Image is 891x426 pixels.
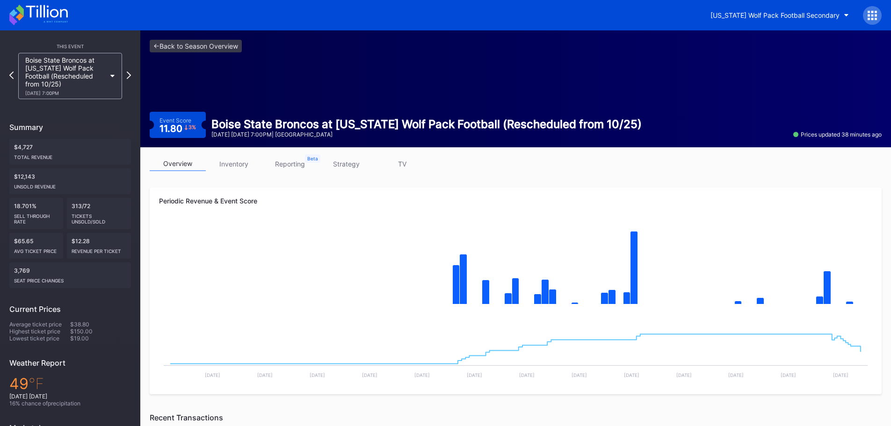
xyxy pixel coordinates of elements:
text: [DATE] [362,372,377,378]
div: 3,769 [9,262,131,288]
text: [DATE] [728,372,744,378]
a: TV [374,157,430,171]
div: Sell Through Rate [14,209,58,224]
svg: Chart title [159,315,872,385]
a: strategy [318,157,374,171]
a: overview [150,157,206,171]
text: [DATE] [310,372,325,378]
text: [DATE] [414,372,430,378]
div: [DATE] [DATE] 7:00PM | [GEOGRAPHIC_DATA] [211,131,642,138]
div: $150.00 [70,328,131,335]
div: $38.80 [70,321,131,328]
button: [US_STATE] Wolf Pack Football Secondary [703,7,856,24]
div: seat price changes [14,274,126,283]
div: Highest ticket price [9,328,70,335]
div: $65.65 [9,233,63,259]
div: Avg ticket price [14,245,58,254]
div: Recent Transactions [150,413,882,422]
div: Revenue per ticket [72,245,127,254]
div: $4,727 [9,139,131,165]
div: Lowest ticket price [9,335,70,342]
div: Prices updated 38 minutes ago [793,131,882,138]
a: inventory [206,157,262,171]
a: reporting [262,157,318,171]
div: 18.701% [9,198,63,229]
text: [DATE] [572,372,587,378]
text: [DATE] [833,372,848,378]
div: [DATE] [DATE] [9,393,131,400]
text: [DATE] [205,372,220,378]
div: Total Revenue [14,151,126,160]
svg: Chart title [159,221,872,315]
div: $12,143 [9,168,131,194]
div: 16 % chance of precipitation [9,400,131,407]
div: 11.80 [159,124,196,133]
text: [DATE] [676,372,692,378]
div: 313/72 [67,198,131,229]
div: [US_STATE] Wolf Pack Football Secondary [710,11,840,19]
div: 3 % [188,125,196,130]
div: Weather Report [9,358,131,368]
div: Summary [9,123,131,132]
text: [DATE] [467,372,482,378]
div: Boise State Broncos at [US_STATE] Wolf Pack Football (Rescheduled from 10/25) [25,56,106,96]
text: [DATE] [519,372,535,378]
div: $19.00 [70,335,131,342]
div: Current Prices [9,304,131,314]
div: Periodic Revenue & Event Score [159,197,872,205]
text: [DATE] [257,372,273,378]
div: Event Score [159,117,191,124]
div: Boise State Broncos at [US_STATE] Wolf Pack Football (Rescheduled from 10/25) [211,117,642,131]
text: [DATE] [624,372,639,378]
span: ℉ [29,375,44,393]
div: [DATE] 7:00PM [25,90,106,96]
a: <-Back to Season Overview [150,40,242,52]
text: [DATE] [781,372,796,378]
div: Average ticket price [9,321,70,328]
div: This Event [9,43,131,49]
div: Unsold Revenue [14,180,126,189]
div: 49 [9,375,131,393]
div: Tickets Unsold/Sold [72,209,127,224]
div: $12.28 [67,233,131,259]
